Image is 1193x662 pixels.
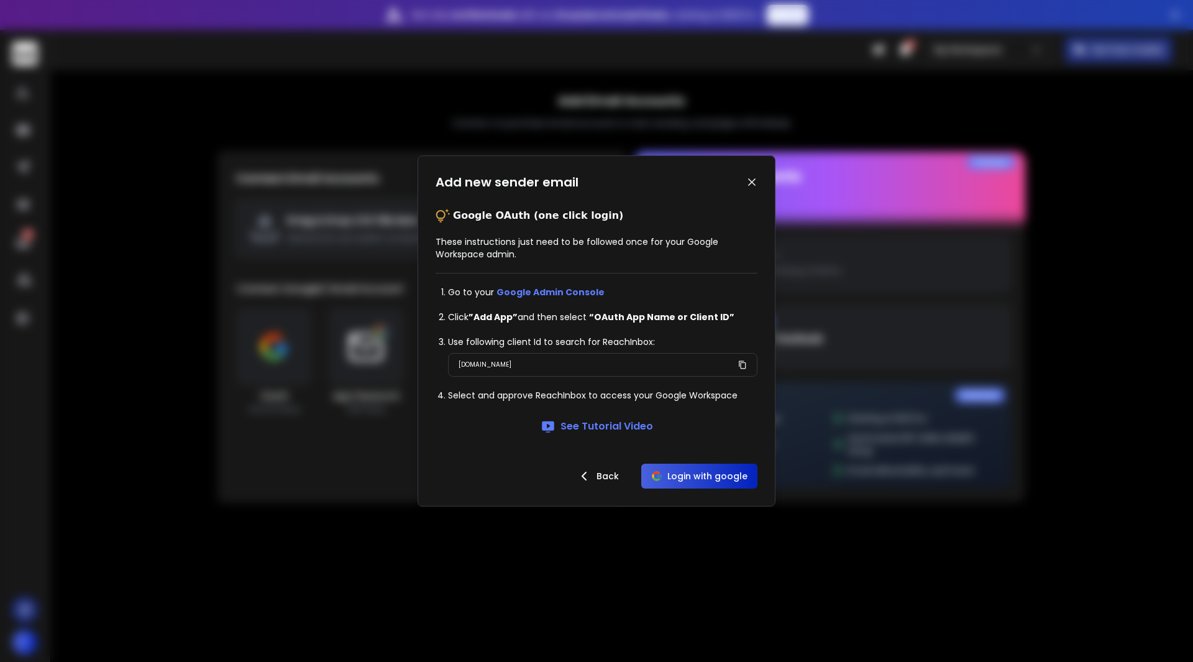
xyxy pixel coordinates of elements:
strong: ”Add App” [469,311,518,323]
p: Google OAuth (one click login) [453,208,623,223]
li: Go to your [448,286,757,298]
a: See Tutorial Video [541,419,653,434]
li: Select and approve ReachInbox to access your Google Workspace [448,389,757,402]
li: Use following client Id to search for ReachInbox: [448,336,757,348]
button: Back [567,464,629,489]
button: Login with google [641,464,757,489]
strong: “OAuth App Name or Client ID” [589,311,734,323]
li: Click and then select [448,311,757,323]
a: Google Admin Console [496,286,605,298]
p: These instructions just need to be followed once for your Google Workspace admin. [436,236,757,260]
p: [DOMAIN_NAME] [459,359,511,371]
img: tips [436,208,450,223]
h1: Add new sender email [436,173,578,191]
